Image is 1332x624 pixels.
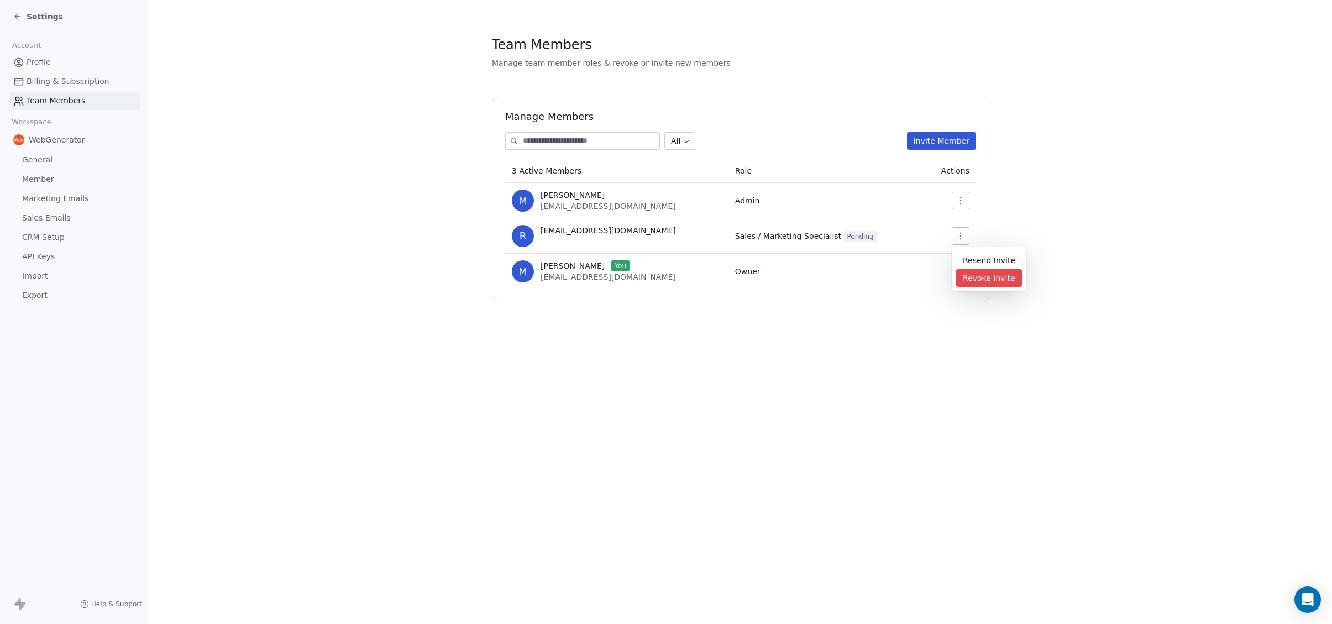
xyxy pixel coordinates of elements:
[22,232,65,243] span: CRM Setup
[735,267,761,276] span: Owner
[512,225,534,247] span: r
[512,260,534,282] span: M
[844,231,877,242] span: Pending
[22,154,53,166] span: General
[27,56,51,68] span: Profile
[7,37,46,54] span: Account
[611,260,630,271] span: You
[541,190,605,201] span: [PERSON_NAME]
[941,166,969,175] span: Actions
[22,290,48,301] span: Export
[735,166,752,175] span: Role
[13,134,24,145] img: WebGenerator-to-ico.png
[541,272,676,281] span: [EMAIL_ADDRESS][DOMAIN_NAME]
[541,202,676,211] span: [EMAIL_ADDRESS][DOMAIN_NAME]
[9,72,140,91] a: Billing & Subscription
[9,228,140,247] a: CRM Setup
[9,151,140,169] a: General
[907,132,976,150] button: Invite Member
[22,251,55,263] span: API Keys
[22,212,71,224] span: Sales Emails
[735,232,877,240] span: Sales / Marketing Specialist
[956,251,1022,269] div: Resend Invite
[505,110,976,123] h1: Manage Members
[735,196,760,205] span: Admin
[9,170,140,188] a: Member
[22,193,88,204] span: Marketing Emails
[27,95,85,107] span: Team Members
[512,166,581,175] span: 3 Active Members
[1294,586,1321,613] div: Open Intercom Messenger
[512,190,534,212] span: M
[9,248,140,266] a: API Keys
[541,260,605,271] span: [PERSON_NAME]
[9,53,140,71] a: Profile
[9,190,140,208] a: Marketing Emails
[492,59,731,67] span: Manage team member roles & revoke or invite new members
[9,286,140,305] a: Export
[541,225,676,236] span: [EMAIL_ADDRESS][DOMAIN_NAME]
[9,209,140,227] a: Sales Emails
[27,76,109,87] span: Billing & Subscription
[80,600,142,609] a: Help & Support
[91,600,142,609] span: Help & Support
[13,11,63,22] a: Settings
[492,36,592,53] span: Team Members
[9,267,140,285] a: Import
[22,174,54,185] span: Member
[22,270,48,282] span: Import
[29,134,85,145] span: WebGenerator
[956,269,1022,287] div: Revoke Invite
[7,114,56,130] span: Workspace
[9,92,140,110] a: Team Members
[27,11,63,22] span: Settings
